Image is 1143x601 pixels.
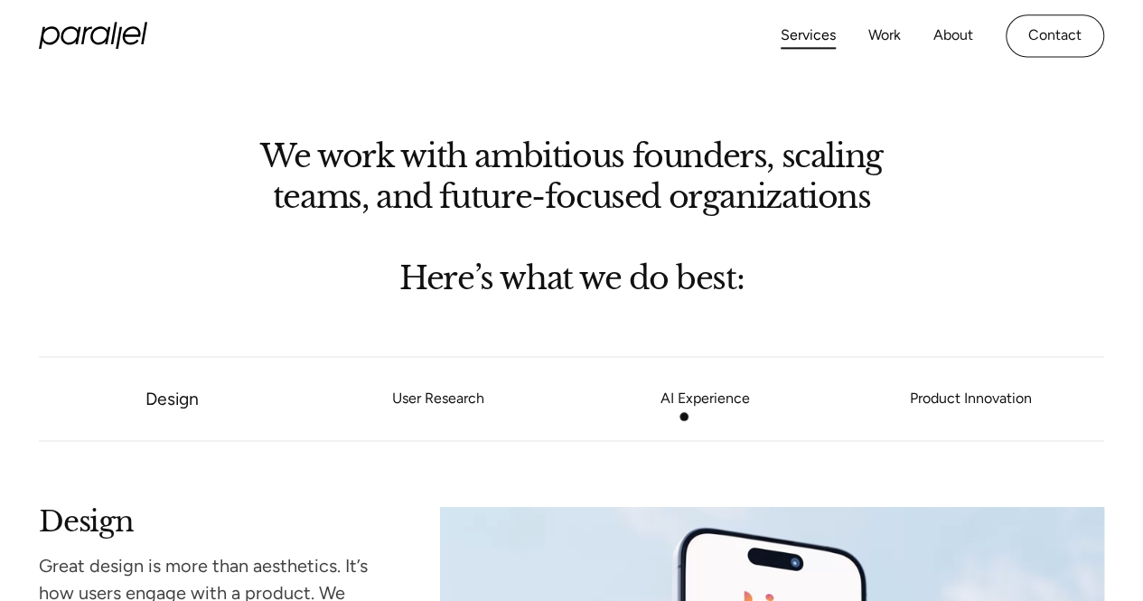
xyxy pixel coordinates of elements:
[39,507,371,531] h2: Design
[838,394,1104,405] a: Product Innovation
[145,389,199,409] a: Design
[305,394,572,405] a: User Research
[233,262,911,289] h2: Here’s what we do best:
[572,394,839,405] a: AI Experience
[233,140,911,208] h2: We work with ambitious founders, scaling teams, and future-focused organizations
[933,23,973,49] a: About
[1006,14,1104,57] a: Contact
[868,23,901,49] a: Work
[39,22,147,49] a: home
[781,23,836,49] a: Services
